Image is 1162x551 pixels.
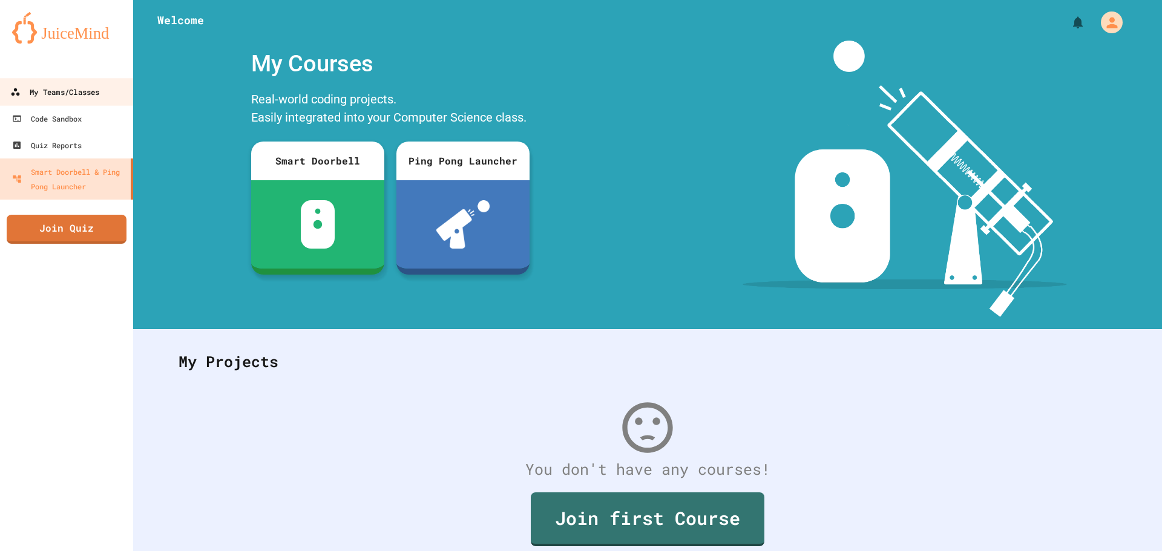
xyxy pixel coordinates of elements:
a: Join Quiz [7,215,126,244]
div: My Projects [166,338,1129,385]
div: Quiz Reports [12,138,82,152]
div: My Courses [245,41,536,87]
img: banner-image-my-projects.png [743,41,1067,317]
div: My Account [1088,8,1126,36]
div: Smart Doorbell & Ping Pong Launcher [12,165,126,194]
div: Ping Pong Launcher [396,142,530,180]
div: My Teams/Classes [10,85,99,100]
a: Join first Course [531,492,764,546]
img: ppl-with-ball.png [436,200,490,249]
div: Real-world coding projects. Easily integrated into your Computer Science class. [245,87,536,132]
div: You don't have any courses! [166,458,1129,481]
img: sdb-white.svg [301,200,335,249]
div: My Notifications [1048,12,1088,33]
div: Smart Doorbell [251,142,384,180]
div: Code Sandbox [12,111,82,126]
img: logo-orange.svg [12,12,121,44]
